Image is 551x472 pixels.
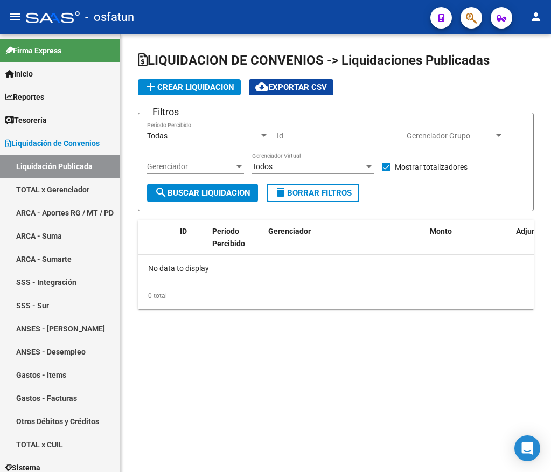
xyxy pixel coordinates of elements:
span: Período Percibido [212,227,245,248]
mat-icon: person [529,10,542,23]
div: Open Intercom Messenger [514,435,540,461]
datatable-header-cell: Monto [426,220,512,267]
span: Crear Liquidacion [144,82,234,92]
span: ID [180,227,187,235]
mat-icon: menu [9,10,22,23]
span: Exportar CSV [255,82,327,92]
span: Gerenciador [147,162,234,171]
button: Crear Liquidacion [138,79,241,95]
span: Inicio [5,68,33,80]
mat-icon: cloud_download [255,80,268,93]
div: No data to display [138,255,534,282]
span: Borrar Filtros [274,188,352,198]
button: Buscar Liquidacion [147,184,258,202]
h3: Filtros [147,105,184,120]
div: 0 total [138,282,534,309]
button: Borrar Filtros [267,184,359,202]
span: - osfatun [85,5,134,29]
span: Mostrar totalizadores [395,161,468,173]
span: Gerenciador Grupo [407,131,494,141]
span: Todas [147,131,168,140]
datatable-header-cell: Gerenciador [264,220,426,267]
span: Monto [430,227,452,235]
span: Buscar Liquidacion [155,188,250,198]
datatable-header-cell: Período Percibido [208,220,248,267]
datatable-header-cell: ID [176,220,208,267]
span: Firma Express [5,45,61,57]
span: Reportes [5,91,44,103]
span: Tesorería [5,114,47,126]
span: LIQUIDACION DE CONVENIOS -> Liquidaciones Publicadas [138,53,490,68]
span: Liquidación de Convenios [5,137,100,149]
span: Todos [252,162,273,171]
mat-icon: add [144,80,157,93]
mat-icon: delete [274,186,287,199]
mat-icon: search [155,186,168,199]
button: Exportar CSV [249,79,333,95]
span: Adjunto [516,227,543,235]
span: Gerenciador [268,227,311,235]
